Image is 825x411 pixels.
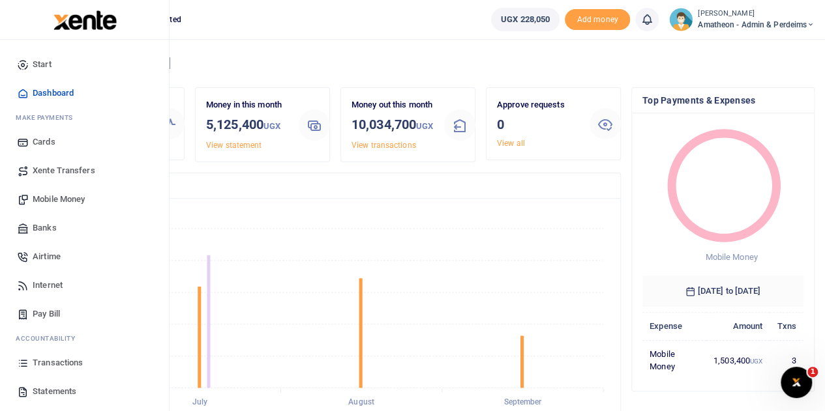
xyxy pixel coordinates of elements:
[33,58,52,71] span: Start
[33,193,85,206] span: Mobile Money
[770,312,803,340] th: Txns
[491,8,560,31] a: UGX 228,050
[10,185,158,214] a: Mobile Money
[192,397,207,406] tspan: July
[352,141,416,150] a: View transactions
[669,8,693,31] img: profile-user
[497,98,579,112] p: Approve requests
[565,14,630,23] a: Add money
[565,9,630,31] li: Toup your wallet
[206,115,288,136] h3: 5,125,400
[642,312,706,340] th: Expense
[263,121,280,131] small: UGX
[501,13,550,26] span: UGX 228,050
[10,328,158,348] li: Ac
[33,279,63,292] span: Internet
[33,87,74,100] span: Dashboard
[10,214,158,242] a: Banks
[781,367,812,398] iframe: Intercom live chat
[352,98,434,112] p: Money out this month
[61,178,610,193] h4: Transactions Overview
[10,271,158,300] a: Internet
[10,242,158,271] a: Airtime
[705,252,757,262] span: Mobile Money
[33,307,60,320] span: Pay Bill
[10,107,158,128] li: M
[698,19,815,31] span: Amatheon - Admin & Perdeims
[706,340,770,380] td: 1,503,400
[642,340,706,380] td: Mobile Money
[206,98,288,112] p: Money in this month
[352,115,434,136] h3: 10,034,700
[642,93,803,107] h4: Top Payments & Expenses
[416,121,433,131] small: UGX
[497,115,579,134] h3: 0
[669,8,815,31] a: profile-user [PERSON_NAME] Amatheon - Admin & Perdeims
[497,139,525,148] a: View all
[33,250,61,263] span: Airtime
[33,356,83,369] span: Transactions
[53,10,117,30] img: logo-large
[10,300,158,328] a: Pay Bill
[50,56,815,70] h4: Hello [PERSON_NAME]
[206,141,262,150] a: View statement
[33,221,57,234] span: Banks
[33,164,95,177] span: Xente Transfers
[10,128,158,156] a: Cards
[807,367,818,377] span: 1
[486,8,565,31] li: Wallet ballance
[33,135,55,149] span: Cards
[642,276,803,307] h6: [DATE] to [DATE]
[565,9,630,31] span: Add money
[52,14,117,24] a: logo-small logo-large logo-large
[22,113,73,122] span: ake Payments
[10,348,158,377] a: Transactions
[10,156,158,185] a: Xente Transfers
[25,333,75,343] span: countability
[770,340,803,380] td: 3
[750,358,762,365] small: UGX
[33,385,76,398] span: Statements
[10,50,158,79] a: Start
[706,312,770,340] th: Amount
[698,8,815,20] small: [PERSON_NAME]
[10,377,158,406] a: Statements
[10,79,158,107] a: Dashboard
